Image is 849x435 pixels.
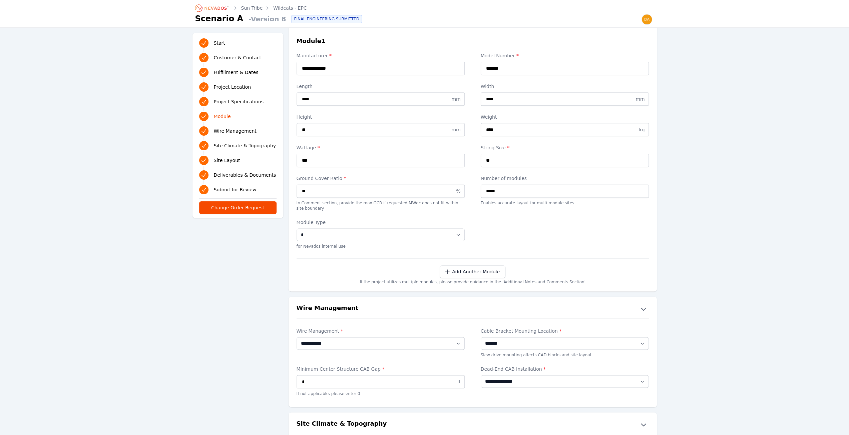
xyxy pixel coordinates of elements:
a: Wildcats - EPC [273,5,307,11]
span: Site Climate & Topography [214,142,276,149]
label: Length [297,83,465,90]
label: Module Type [297,219,465,226]
button: Change Order Request [199,201,277,214]
span: Fulfillment & Dates [214,69,259,76]
img: daniel@nevados.solar [642,14,652,25]
span: Customer & Contact [214,54,261,61]
div: FINAL ENGINEERING SUBMITTED [291,15,362,23]
span: Submit for Review [214,186,257,193]
h2: Wire Management [297,303,359,314]
label: Cable Bracket Mounting Location [481,328,649,334]
label: Wire Management [297,328,465,334]
span: Module [214,113,231,120]
button: Site Climate & Topography [289,419,657,430]
button: Wire Management [289,303,657,314]
nav: Breadcrumb [195,3,307,13]
h2: Site Climate & Topography [297,419,387,430]
label: Ground Cover Ratio [297,175,465,182]
label: Wattage [297,144,465,151]
span: Wire Management [214,128,257,134]
span: Project Location [214,84,251,90]
h1: Scenario A [195,13,244,24]
label: Weight [481,114,649,120]
label: Manufacturer [297,52,465,59]
p: If not applicable, please enter 0 [297,391,465,396]
span: Site Layout [214,157,240,164]
span: Deliverables & Documents [214,172,276,178]
label: Height [297,114,465,120]
p: for Nevados internal use [297,244,465,249]
h3: Module 1 [297,36,326,46]
nav: Progress [199,37,277,196]
p: If the project utilizes multiple modules, please provide guidance in the 'Additional Notes and Co... [360,278,585,285]
label: Model Number [481,52,649,59]
p: Slew drive mounting affects CAD blocks and site layout [481,352,649,358]
span: Project Specifications [214,98,264,105]
p: In Comment section, provide the max GCR if requested MWdc does not fit within site boundary [297,200,465,211]
button: Add Another Module [440,265,505,278]
label: Number of modules [481,175,649,182]
span: - Version 8 [246,14,286,24]
label: Minimum Center Structure CAB Gap [297,366,465,372]
label: Dead-End CAB Installation [481,366,649,372]
span: Start [214,40,225,46]
p: Enables accurate layout for multi-module sites [481,200,649,206]
label: Width [481,83,649,90]
label: String Size [481,144,649,151]
a: Sun Tribe [241,5,263,11]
